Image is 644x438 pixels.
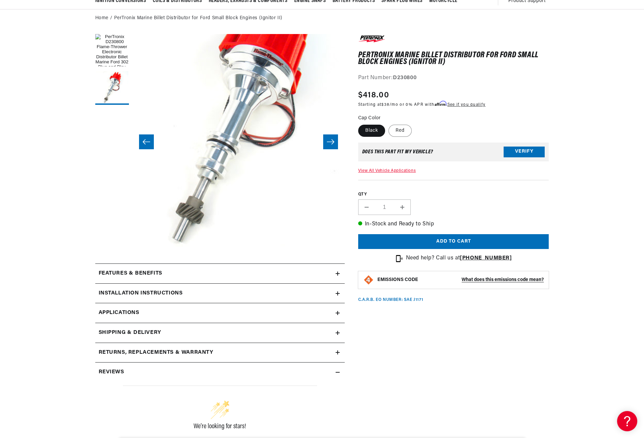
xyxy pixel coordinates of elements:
media-gallery: Gallery Viewer [95,34,345,250]
summary: Features & Benefits [95,264,345,283]
a: PerTronix Marine Billet Distributor for Ford Small Block Engines (Ignitor II) [114,14,282,22]
a: See if you qualify - Learn more about Affirm Financing (opens in modal) [447,103,485,107]
nav: breadcrumbs [95,14,549,22]
button: Slide right [323,134,338,149]
summary: Installation instructions [95,284,345,303]
button: Verify [504,147,545,157]
h2: Returns, Replacements & Warranty [99,348,213,357]
label: Black [358,125,385,137]
div: Part Number: [358,74,549,83]
a: Home [95,14,108,22]
div: We’re looking for stars! [123,423,317,430]
p: Starting at /mo or 0% APR with . [358,101,485,108]
span: Affirm [435,101,446,106]
div: Does This part fit My vehicle? [362,149,433,155]
legend: Cap Color [358,115,381,122]
summary: Reviews [95,363,345,382]
a: [PHONE_NUMBER] [460,255,512,261]
strong: What does this emissions code mean? [462,277,544,282]
span: $38 [381,103,389,107]
button: Slide left [139,134,154,149]
a: Applications [95,303,345,323]
p: C.A.R.B. EO Number: SAE J1171 [358,297,423,303]
button: Load image 1 in gallery view [95,34,129,68]
summary: Returns, Replacements & Warranty [95,343,345,363]
button: Load image 2 in gallery view [95,71,129,105]
label: QTY [358,192,549,197]
strong: EMISSIONS CODE [377,277,418,282]
h2: Features & Benefits [99,269,162,278]
summary: Shipping & Delivery [95,323,345,343]
p: Need help? Call us at [406,254,512,263]
h2: Reviews [99,368,124,377]
span: $418.00 [358,89,389,101]
span: Applications [99,309,139,317]
label: Red [388,125,412,137]
button: Add to cart [358,234,549,249]
img: Emissions code [363,275,374,285]
h2: Installation instructions [99,289,183,298]
button: EMISSIONS CODEWhat does this emissions code mean? [377,277,544,283]
h2: Shipping & Delivery [99,328,161,337]
h1: PerTronix Marine Billet Distributor for Ford Small Block Engines (Ignitor II) [358,52,549,66]
strong: D230800 [393,75,416,81]
a: View All Vehicle Applications [358,169,416,173]
p: In-Stock and Ready to Ship [358,220,549,229]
